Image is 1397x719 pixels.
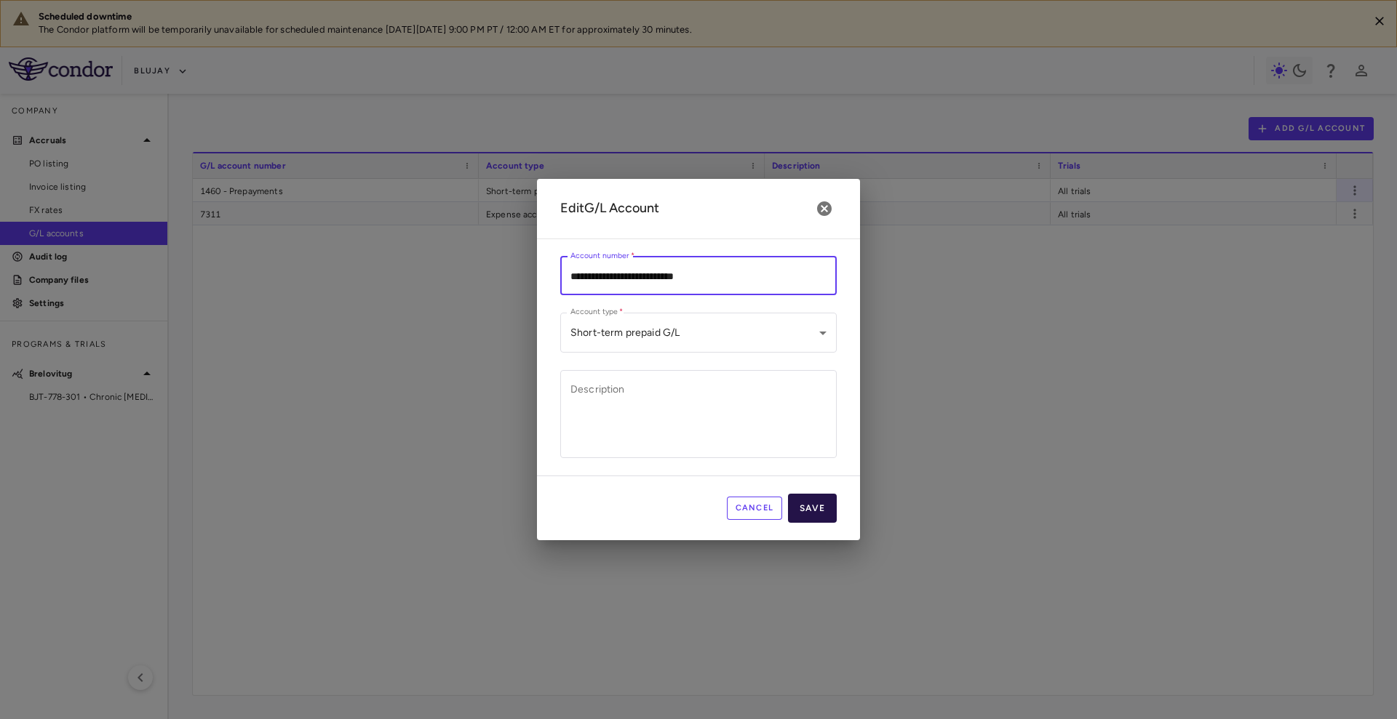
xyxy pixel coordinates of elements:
div: Short-term prepaid G/L [560,313,837,353]
button: Cancel [727,497,783,520]
h6: Edit G/L Account [560,198,659,218]
label: Account number [570,250,635,262]
label: Account type [570,306,624,318]
button: Save [788,494,837,523]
